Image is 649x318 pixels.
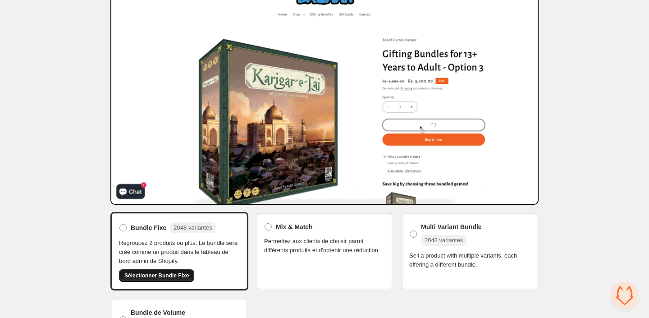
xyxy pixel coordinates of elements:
[174,224,212,231] span: 2048 variantes
[131,308,185,317] span: Bundle de Volume
[124,272,189,279] span: Sélectionner Bundle Fixe
[119,239,240,266] span: Regroupez 2 produits ou plus. Le bundle sera créé comme un produit dans le tableau de bord admin ...
[276,222,313,231] span: Mix & Match
[409,251,530,269] span: Sell a product with multiple variants, each offering a different bundle.
[131,223,166,232] span: Bundle Fixe
[119,269,194,282] button: Sélectionner Bundle Fixe
[425,237,463,244] span: 2048 variantes
[611,282,638,309] div: Open chat
[421,222,482,231] span: Multi Variant Bundle
[264,237,385,255] span: Permettez aux clients de choisir parmi différents produits et d'obtenir une réduction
